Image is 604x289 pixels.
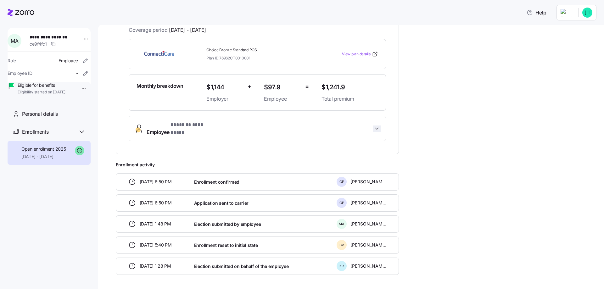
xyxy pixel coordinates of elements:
span: [PERSON_NAME] [350,263,386,269]
span: [DATE] 5:40 PM [140,242,172,248]
span: $97.9 [264,82,300,92]
span: Monthly breakdown [137,82,183,90]
img: 8c8e6c77ffa765d09eea4464d202a615 [582,8,592,18]
span: [DATE] 1:48 PM [140,221,171,227]
span: Enrollments [22,128,48,136]
a: View plan details [342,51,378,57]
span: [PERSON_NAME] [350,179,386,185]
span: Application sent to carrier [194,200,249,206]
span: View plan details [342,51,371,57]
span: Enrollment reset to initial state [194,242,258,248]
span: Enrollment activity [116,162,399,168]
span: Plan ID: 76962CT0010001 [206,55,250,61]
span: = [305,82,309,91]
span: Total premium [322,95,378,103]
button: Help [522,6,551,19]
img: Employer logo [561,9,573,16]
span: ce9f4fc1 [30,41,47,47]
span: [PERSON_NAME] [350,200,386,206]
span: Coverage period [129,26,206,34]
span: Employee [147,121,218,136]
span: Help [527,9,546,16]
span: M A [11,38,18,43]
span: + [248,82,251,91]
span: [PERSON_NAME] [350,242,386,248]
span: [DATE] 1:28 PM [140,263,171,269]
span: [DATE] - [DATE] [21,153,66,160]
span: Employer [206,95,243,103]
span: Personal details [22,110,58,118]
span: Employee [59,58,78,64]
span: C P [339,180,344,184]
span: [DATE] 6:50 PM [140,179,172,185]
span: $1,144 [206,82,243,92]
span: C P [339,201,344,205]
span: K R [339,264,344,268]
span: Open enrollment 2025 [21,146,66,152]
img: ConnectiCare [137,47,182,61]
span: [DATE] - [DATE] [169,26,206,34]
span: B V [339,243,344,247]
span: Eligibility started on [DATE] [18,90,65,95]
span: - [76,70,78,76]
span: $1,241.9 [322,82,378,92]
span: Employee ID [8,70,32,76]
span: Election submitted on behalf of the employee [194,263,289,270]
span: Election submitted by employee [194,221,261,227]
span: M A [339,222,344,226]
span: Role [8,58,16,64]
span: Enrollment confirmed [194,179,239,185]
span: Choice Bronze Standard POS [206,47,316,53]
span: [PERSON_NAME] [350,221,386,227]
span: Employee [264,95,300,103]
span: [DATE] 6:50 PM [140,200,172,206]
span: Eligible for benefits [18,82,65,88]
